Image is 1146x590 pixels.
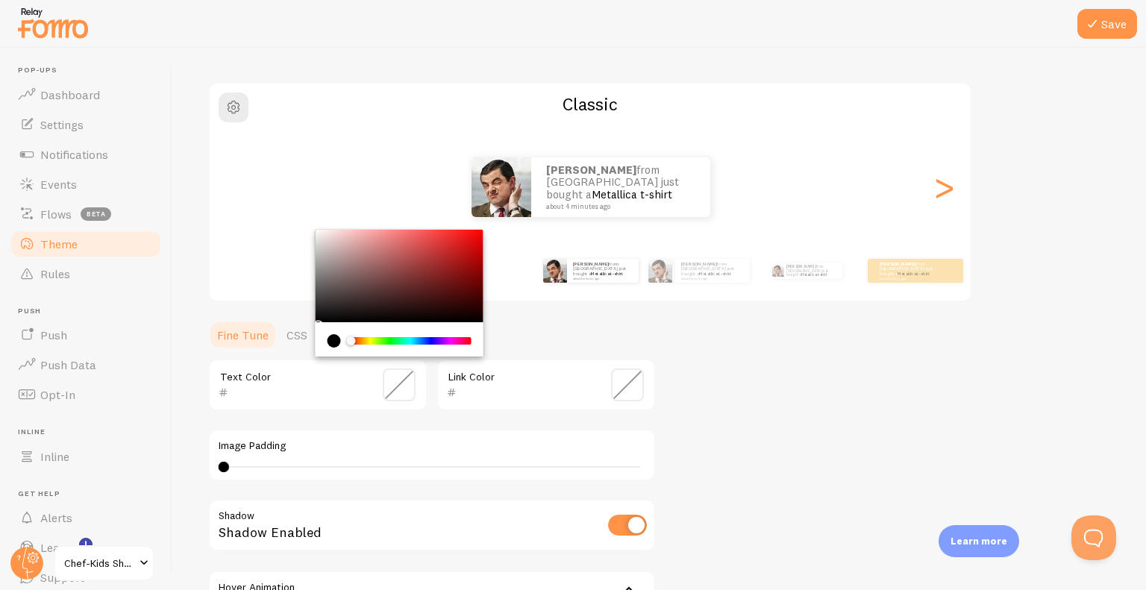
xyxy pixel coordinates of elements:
span: Alerts [40,510,72,525]
div: Chrome color picker [316,230,483,357]
span: Flows [40,207,72,222]
span: Rules [40,266,70,281]
span: Get Help [18,489,163,499]
span: Push [18,307,163,316]
p: Learn more [951,534,1007,548]
span: Push Data [40,357,96,372]
a: Metallica t-shirt [699,271,731,277]
div: Shadow Enabled [208,499,656,553]
p: from [GEOGRAPHIC_DATA] just bought a [681,261,744,280]
a: Alerts [9,503,163,533]
small: about 4 minutes ago [880,277,938,280]
small: about 4 minutes ago [681,277,742,280]
small: about 4 minutes ago [573,277,631,280]
span: Theme [40,236,78,251]
a: Flows beta [9,199,163,229]
h2: Classic [210,92,971,116]
span: Learn [40,540,71,555]
img: fomo-relay-logo-orange.svg [16,4,90,42]
a: Metallica t-shirt [898,271,930,277]
img: Fomo [771,265,783,277]
a: Dashboard [9,80,163,110]
p: from [GEOGRAPHIC_DATA] just bought a [880,261,939,280]
span: Inline [40,449,69,464]
a: Fine Tune [208,320,278,350]
strong: [PERSON_NAME] [786,264,816,269]
strong: [PERSON_NAME] [546,163,636,177]
a: Inline [9,442,163,471]
span: beta [81,207,111,221]
span: Settings [40,117,84,132]
iframe: Help Scout Beacon - Open [1071,515,1116,560]
span: Opt-In [40,387,75,402]
a: Push Data [9,350,163,380]
span: Dashboard [40,87,100,102]
strong: [PERSON_NAME] [573,261,609,267]
a: Learn [9,533,163,562]
a: Events [9,169,163,199]
strong: [PERSON_NAME] [880,261,915,267]
div: Learn more [939,525,1019,557]
small: about 4 minutes ago [546,203,691,210]
p: from [GEOGRAPHIC_DATA] just bought a [786,263,836,279]
a: Metallica t-shirt [591,271,623,277]
svg: <p>Watch New Feature Tutorials!</p> [79,538,93,551]
a: Rules [9,259,163,289]
span: Push [40,327,67,342]
div: Next slide [935,134,953,241]
a: Opt-In [9,380,163,409]
a: Notifications [9,139,163,169]
a: Settings [9,110,163,139]
a: CSS [278,320,316,350]
span: Pop-ups [18,66,163,75]
img: Fomo [648,259,672,283]
label: Image Padding [219,439,645,453]
a: Push [9,320,163,350]
p: from [GEOGRAPHIC_DATA] just bought a [546,164,695,210]
p: from [GEOGRAPHIC_DATA] just bought a [573,261,633,280]
img: Fomo [543,259,567,283]
a: Chef-Kids Shop [54,545,154,581]
img: Fomo [472,157,531,217]
span: Chef-Kids Shop [64,554,135,572]
div: current color is #000000 [328,334,341,348]
strong: [PERSON_NAME] [681,261,717,267]
a: Theme [9,229,163,259]
a: Metallica t-shirt [801,272,827,277]
span: Notifications [40,147,108,162]
span: Events [40,177,77,192]
a: Metallica t-shirt [592,187,672,201]
span: Inline [18,427,163,437]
